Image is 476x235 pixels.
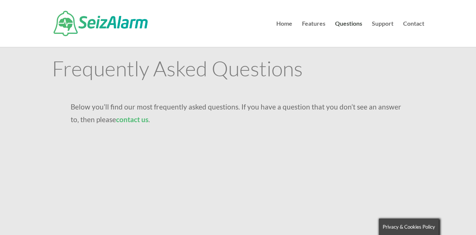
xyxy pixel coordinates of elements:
[335,21,362,47] a: Questions
[52,58,424,82] h1: Frequently Asked Questions
[383,224,435,230] span: Privacy & Cookies Policy
[54,11,148,36] img: SeizAlarm
[276,21,292,47] a: Home
[302,21,325,47] a: Features
[372,21,393,47] a: Support
[403,21,424,47] a: Contact
[71,101,406,126] p: Below you’ll find our most frequently asked questions. If you have a question that you don’t see ...
[116,115,148,124] a: contact us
